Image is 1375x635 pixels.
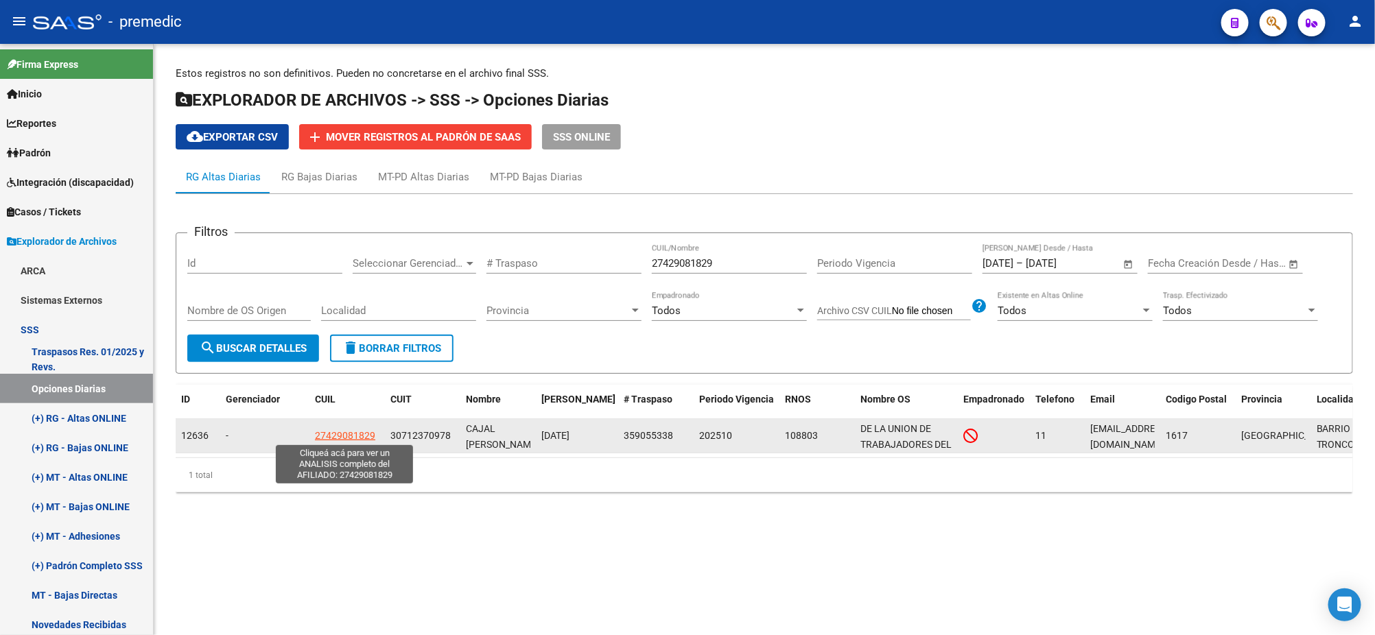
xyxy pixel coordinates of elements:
div: MT-PD Bajas Diarias [490,169,583,184]
span: Periodo Vigencia [699,394,774,405]
div: MT-PD Altas Diarias [378,169,469,184]
input: Fecha fin [1216,257,1282,269]
datatable-header-cell: ID [176,385,220,430]
button: Open calendar [1286,256,1302,272]
span: Padrón [7,145,51,160]
span: 1617 [1166,430,1188,441]
div: RG Bajas Diarias [281,169,357,184]
mat-icon: cloud_download [187,128,203,145]
span: EXPLORADOR DE ARCHIVOS -> SSS -> Opciones Diarias [176,91,609,110]
datatable-header-cell: RNOS [779,385,855,430]
span: 12636 [181,430,209,441]
span: Telefono [1035,394,1074,405]
span: 11 [1035,430,1046,441]
input: Archivo CSV CUIL [892,305,971,317]
datatable-header-cell: Periodo Vigencia [694,385,779,430]
span: DE LA UNION DE TRABAJADORES DEL TURISMO HOTELEROS Y GASTRONOMICOS DE LA [GEOGRAPHIC_DATA] [860,423,953,528]
button: Mover registros al PADRÓN de SAAS [299,124,532,149]
span: ID [181,394,190,405]
span: Todos [1163,304,1192,317]
datatable-header-cell: CUIL [309,385,385,430]
span: Archivo CSV CUIL [817,305,892,316]
div: 30712370978 [390,428,451,444]
span: - premedic [108,7,182,37]
mat-icon: add [307,129,323,145]
button: Borrar Filtros [330,335,454,362]
div: Open Intercom Messenger [1328,588,1361,621]
span: Empadronado [963,394,1024,405]
span: 202510 [699,430,732,441]
span: [GEOGRAPHIC_DATA] [1241,430,1334,441]
input: Fecha fin [1026,257,1092,269]
span: Borrar Filtros [342,342,441,355]
datatable-header-cell: Nombre OS [855,385,958,430]
span: Buscar Detalles [200,342,307,355]
button: Buscar Detalles [187,335,319,362]
span: RNOS [785,394,811,405]
mat-icon: help [971,298,987,314]
p: Estos registros no son definitivos. Pueden no concretarse en el archivo final SSS. [176,66,1353,81]
span: Seleccionar Gerenciador [353,257,464,269]
span: Todos [652,304,681,317]
datatable-header-cell: Email [1085,385,1160,430]
span: Reportes [7,116,56,131]
span: Explorador de Archivos [7,234,117,249]
datatable-header-cell: Provincia [1236,385,1311,430]
span: Codigo Postal [1166,394,1227,405]
datatable-header-cell: Empadronado [958,385,1030,430]
div: [DATE] [541,428,613,444]
mat-icon: delete [342,339,359,356]
span: Mover registros al PADRÓN de SAAS [326,131,521,143]
button: Exportar CSV [176,124,289,149]
div: RG Altas Diarias [186,169,261,184]
datatable-header-cell: Fecha Traspaso [536,385,618,430]
span: Gerenciador [226,394,280,405]
span: 108803 [785,430,818,441]
span: [PERSON_NAME] [541,394,615,405]
mat-icon: search [200,339,216,356]
datatable-header-cell: CUIT [385,385,460,430]
span: Casos / Tickets [7,204,81,219]
span: Localidad [1317,394,1360,405]
span: 359055338 [624,430,673,441]
span: Provincia [486,304,629,317]
span: Todos [998,304,1026,317]
span: CAJAL [PERSON_NAME] [466,423,539,450]
span: Email [1090,394,1115,405]
span: Inicio [7,86,42,101]
span: Integración (discapacidad) [7,175,134,190]
span: Provincia [1241,394,1282,405]
span: – [1016,257,1023,269]
datatable-header-cell: # Traspaso [618,385,694,430]
span: # Traspaso [624,394,672,405]
span: Firma Express [7,57,78,72]
datatable-header-cell: Nombre [460,385,536,430]
span: keteris997@reifide.com [1090,423,1169,450]
h3: Filtros [187,222,235,241]
button: SSS ONLINE [542,124,621,149]
mat-icon: person [1348,13,1364,29]
datatable-header-cell: Codigo Postal [1160,385,1236,430]
div: 1 total [176,458,1353,492]
span: CUIL [315,394,336,405]
span: Nombre [466,394,501,405]
button: Open calendar [1121,256,1137,272]
datatable-header-cell: Telefono [1030,385,1085,430]
span: - [226,430,228,441]
datatable-header-cell: Gerenciador [220,385,309,430]
span: SSS ONLINE [553,131,610,143]
input: Fecha inicio [1148,257,1203,269]
span: CUIT [390,394,412,405]
input: Fecha inicio [983,257,1013,269]
span: Exportar CSV [187,131,278,143]
mat-icon: menu [11,13,27,29]
span: Nombre OS [860,394,910,405]
span: 27429081829 [315,430,375,441]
